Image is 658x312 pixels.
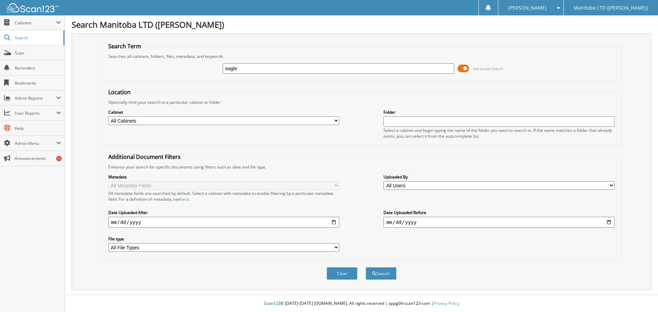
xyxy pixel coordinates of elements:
label: Date Uploaded Before [383,210,614,215]
a: Privacy Policy [434,300,459,306]
legend: Search Term [105,42,145,50]
div: Searches all cabinets, folders, files, metadata, and keywords [105,53,618,59]
label: Cabinet [108,109,339,115]
a: here [180,196,189,202]
button: Search [366,267,397,280]
h1: Search Manitoba LTD ([PERSON_NAME]) [72,19,651,30]
input: end [383,217,614,228]
label: Uploaded By [383,174,614,180]
span: [PERSON_NAME] [508,6,547,10]
span: Search [15,35,60,41]
legend: Location [105,88,134,96]
div: © [DATE]-[DATE] [DOMAIN_NAME]. All rights reserved | appg04-scan123-com | [65,295,658,312]
label: File type [108,236,339,242]
span: Admin Reports [15,95,56,101]
span: Admin Menu [15,140,56,146]
span: Advanced Search [473,66,503,71]
img: scan123-logo-white.svg [7,3,58,12]
div: Optionally limit your search to a particular cabinet or folder [105,99,618,105]
span: Scan123 [264,300,280,306]
div: Select a cabinet and begin typing the name of the folder you want to search in. If the name match... [383,127,614,139]
label: Date Uploaded After [108,210,339,215]
div: Enhance your search for specific documents using filters such as date and file type. [105,164,618,170]
span: User Reports [15,110,56,116]
span: Manitoba LTD ([PERSON_NAME]) [574,6,648,10]
span: Scan [15,50,61,56]
label: Metadata [108,174,339,180]
span: Announcements [15,155,61,161]
div: All metadata fields are searched by default. Select a cabinet with metadata to enable filtering b... [108,190,339,202]
legend: Additional Document Filters [105,153,184,161]
span: Cabinets [15,20,56,26]
label: Folder [383,109,614,115]
input: start [108,217,339,228]
span: Reminders [15,65,61,71]
button: Clear [327,267,357,280]
div: 1 [56,156,62,161]
span: Bookmarks [15,80,61,86]
iframe: Chat Widget [624,279,658,312]
span: Help [15,125,61,131]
